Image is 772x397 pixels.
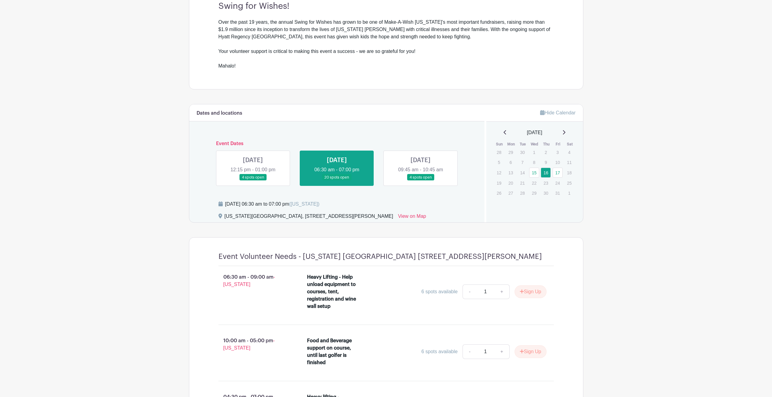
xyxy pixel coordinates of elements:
span: [DATE] [527,129,542,136]
button: Sign Up [515,285,547,298]
th: Wed [529,141,541,147]
a: + [494,344,509,359]
p: 1 [564,188,574,198]
th: Tue [517,141,529,147]
div: 6 spots available [421,348,458,355]
th: Sat [564,141,576,147]
p: 12 [494,168,504,177]
p: 11 [564,158,574,167]
p: 22 [529,178,539,188]
p: 06:30 am - 09:00 am [209,271,298,291]
div: [DATE] 06:30 am to 07:00 pm [225,200,320,208]
p: 9 [541,158,551,167]
a: - [463,284,477,299]
p: 10:00 am - 05:00 pm [209,335,298,354]
p: 3 [553,148,563,157]
h4: Event Volunteer Needs - [US_STATE] [GEOGRAPHIC_DATA] [STREET_ADDRESS][PERSON_NAME] [218,252,542,261]
p: 4 [564,148,574,157]
p: 29 [506,148,516,157]
th: Mon [505,141,517,147]
th: Sun [494,141,505,147]
a: 16 [541,168,551,178]
p: 26 [494,188,504,198]
p: 14 [517,168,527,177]
p: 28 [494,148,504,157]
p: 8 [529,158,539,167]
p: 1 [529,148,539,157]
th: Fri [552,141,564,147]
a: 15 [529,168,539,178]
th: Thu [540,141,552,147]
p: 29 [529,188,539,198]
p: 10 [553,158,563,167]
p: 31 [553,188,563,198]
a: - [463,344,477,359]
p: 5 [494,158,504,167]
p: 30 [541,188,551,198]
p: 13 [506,168,516,177]
h6: Dates and locations [197,110,242,116]
p: 28 [517,188,527,198]
button: Sign Up [515,345,547,358]
div: 6 spots available [421,288,458,295]
h6: Event Dates [211,141,463,147]
a: Hide Calendar [540,110,575,115]
p: 7 [517,158,527,167]
p: 24 [553,178,563,188]
a: + [494,284,509,299]
div: [US_STATE][GEOGRAPHIC_DATA], [STREET_ADDRESS][PERSON_NAME] [225,213,393,222]
p: 6 [506,158,516,167]
p: 19 [494,178,504,188]
div: Food and Beverage support on course, until last golfer is finished [307,337,360,366]
p: 23 [541,178,551,188]
a: View on Map [398,213,426,222]
div: Heavy Lifting - Help unload equipment to courses, tent, registration and wine wall setup [307,273,360,310]
span: ([US_STATE]) [289,201,320,207]
div: Over the past 19 years, the annual Swing for Wishes has grown to be one of Make-A-Wish [US_STATE]... [218,19,554,70]
p: 18 [564,168,574,177]
p: 21 [517,178,527,188]
p: 2 [541,148,551,157]
p: 20 [506,178,516,188]
p: 25 [564,178,574,188]
a: 17 [553,168,563,178]
p: 30 [517,148,527,157]
p: 27 [506,188,516,198]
